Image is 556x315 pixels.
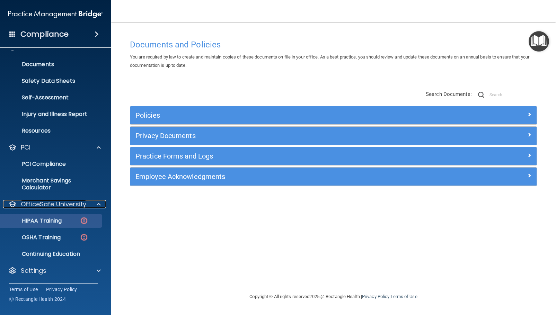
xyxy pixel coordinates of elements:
h5: Employee Acknowledgments [135,173,430,180]
p: Injury and Illness Report [5,111,99,118]
p: Merchant Savings Calculator [5,177,99,191]
img: PMB logo [8,7,103,21]
p: Safety Data Sheets [5,78,99,84]
h5: Privacy Documents [135,132,430,139]
span: You are required by law to create and maintain copies of these documents on file in your office. ... [130,54,529,68]
img: danger-circle.6113f641.png [80,233,88,242]
a: Privacy Policy [362,294,389,299]
a: Terms of Use [390,294,417,299]
p: HIPAA Training [5,217,62,224]
p: Settings [21,267,46,275]
span: Search Documents: [426,91,472,97]
div: Copyright © All rights reserved 2025 @ Rectangle Health | | [207,286,460,308]
p: Continuing Education [5,251,99,258]
a: Terms of Use [9,286,38,293]
p: Self-Assessment [5,94,99,101]
p: Documents [5,61,99,68]
input: Search [489,90,537,100]
a: Practice Forms and Logs [135,151,531,162]
h5: Practice Forms and Logs [135,152,430,160]
a: Policies [135,110,531,121]
a: Privacy Policy [46,286,77,293]
a: Settings [8,267,101,275]
a: PCI [8,143,101,152]
p: PCI Compliance [5,161,99,168]
h5: Policies [135,111,430,119]
p: Resources [5,127,99,134]
p: OfficeSafe University [21,200,86,208]
img: danger-circle.6113f641.png [80,216,88,225]
p: PCI [21,143,30,152]
a: OfficeSafe University [8,200,101,208]
h4: Compliance [20,29,69,39]
a: Privacy Documents [135,130,531,141]
span: Ⓒ Rectangle Health 2024 [9,296,66,303]
a: Employee Acknowledgments [135,171,531,182]
h4: Documents and Policies [130,40,537,49]
button: Open Resource Center [529,31,549,52]
img: ic-search.3b580494.png [478,92,484,98]
p: OSHA Training [5,234,61,241]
